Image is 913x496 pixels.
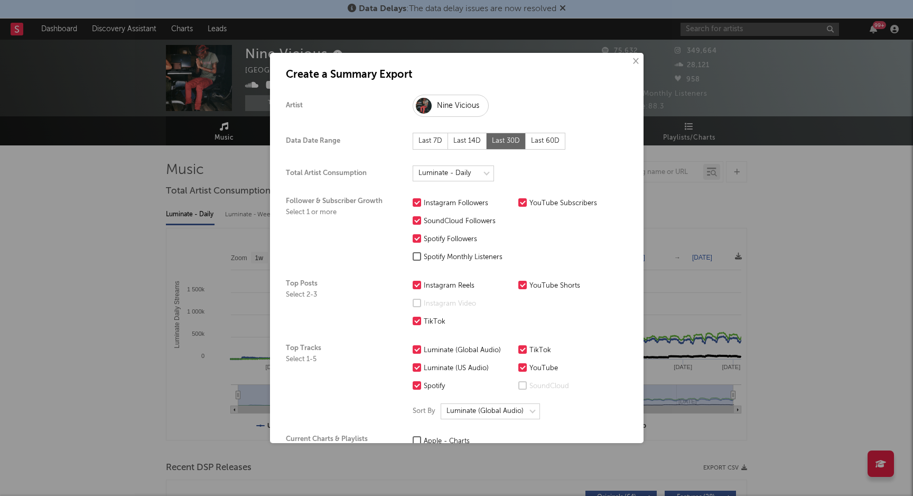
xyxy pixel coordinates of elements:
div: Last 7D [413,133,448,150]
div: Instagram Followers [424,197,513,210]
div: Instagram Video [424,298,513,310]
div: Luminate (Global Audio) [424,344,513,357]
div: Top Posts [286,280,392,328]
div: Artist [286,102,392,110]
div: Spotify Followers [424,233,513,246]
div: Select 1-5 [286,355,392,364]
label: Sort By [413,405,435,418]
div: TikTok [424,316,513,328]
div: YouTube Subscribers [529,197,619,210]
button: × [629,56,641,67]
div: Spotify Monthly Listeners [424,251,513,264]
div: TikTok [529,344,619,357]
div: Instagram Reels [424,280,513,292]
div: Nine Vicious [437,99,479,112]
h1: Create a Summary Export [286,69,628,81]
div: Luminate (US Audio) [424,362,513,375]
div: SoundCloud Followers [424,215,513,228]
div: Last 30D [487,133,526,150]
div: Last 60D [526,133,565,150]
div: Spotify [424,380,513,393]
div: Top Tracks [286,344,392,419]
div: Current Charts & Playlists [286,435,392,466]
div: YouTube Shorts [529,280,619,292]
div: Data Date Range [286,137,392,145]
div: Follower & Subscriber Growth [286,197,392,264]
div: Total Artist Consumption [286,169,392,178]
div: YouTube [529,362,619,375]
div: SoundCloud [529,380,619,393]
div: Select 2-3 [286,291,392,299]
div: Last 14D [448,133,487,150]
div: Select 1 or more [286,208,392,217]
div: Apple - Charts [424,435,513,448]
